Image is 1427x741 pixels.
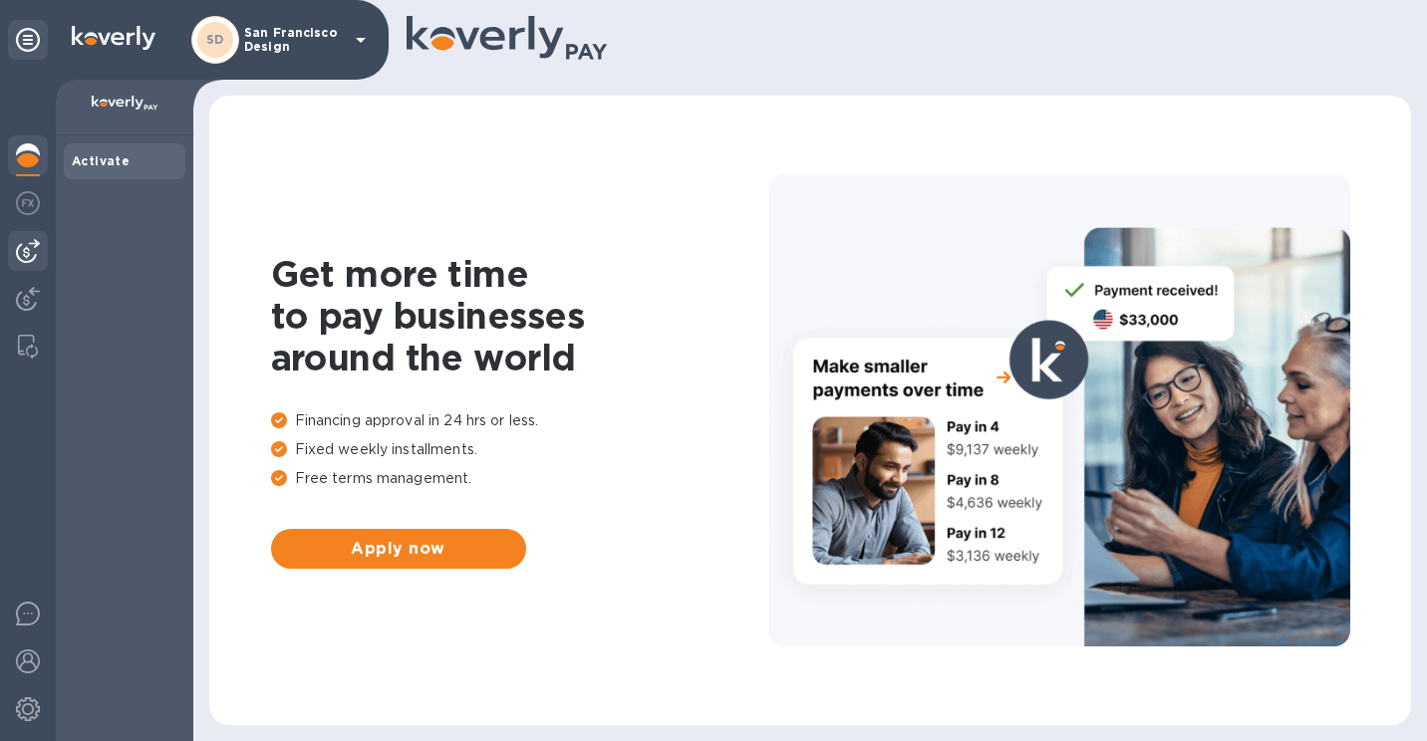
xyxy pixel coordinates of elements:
p: Free terms management. [271,468,769,489]
div: Unpin categories [8,20,48,60]
p: Financing approval in 24 hrs or less. [271,410,769,431]
h1: Get more time to pay businesses around the world [271,253,769,378]
img: Logo [72,26,155,50]
span: Apply now [287,537,510,561]
img: Foreign exchange [16,191,40,215]
b: Activate [72,153,130,168]
button: Apply now [271,529,526,569]
b: SD [206,32,224,47]
p: San Francisco Design [244,26,344,54]
p: Fixed weekly installments. [271,439,769,460]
